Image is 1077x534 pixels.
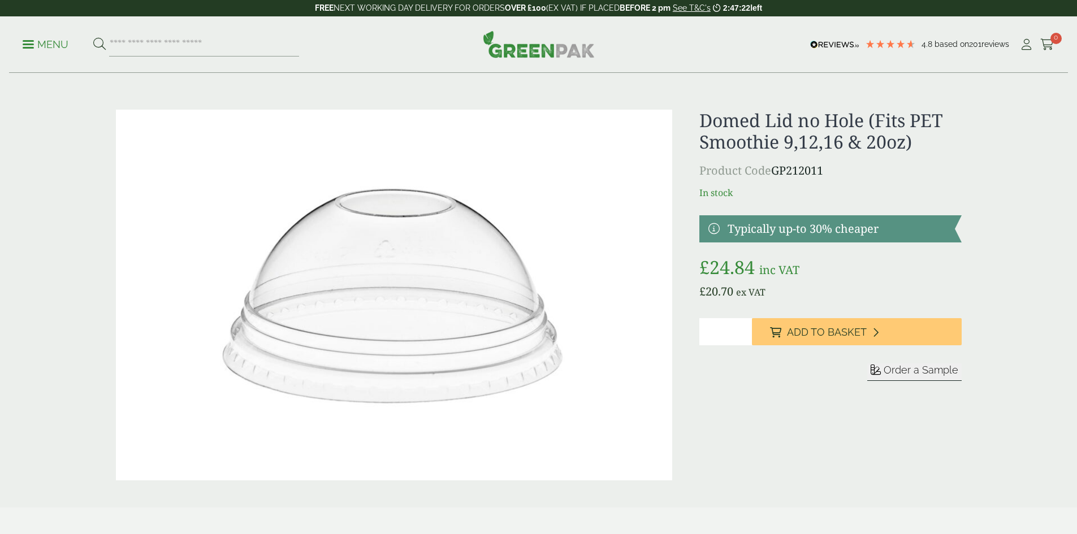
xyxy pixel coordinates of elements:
img: Domed Lid No Hole (Fits PET Smoothie 9,12,16 & 20oz) 0 [116,110,673,480]
span: £ [699,284,706,299]
p: In stock [699,186,961,199]
span: inc VAT [759,262,799,277]
h1: Domed Lid no Hole (Fits PET Smoothie 9,12,16 & 20oz) [699,110,961,153]
bdi: 24.84 [699,255,755,279]
span: £ [699,255,710,279]
bdi: 20.70 [699,284,733,299]
span: 4.8 [922,40,935,49]
button: Add to Basket [752,318,962,345]
i: My Account [1019,39,1033,50]
span: 2:47:22 [723,3,750,12]
i: Cart [1040,39,1054,50]
strong: OVER £100 [505,3,546,12]
div: 4.79 Stars [865,39,916,49]
span: ex VAT [736,286,765,298]
img: REVIEWS.io [810,41,859,49]
span: 201 [969,40,981,49]
span: reviews [981,40,1009,49]
span: Product Code [699,163,771,178]
span: Add to Basket [787,326,867,338]
a: See T&C's [673,3,711,12]
strong: FREE [315,3,334,12]
img: GreenPak Supplies [483,31,595,58]
strong: BEFORE 2 pm [620,3,671,12]
a: Menu [23,38,68,49]
span: 0 [1050,33,1062,44]
span: Order a Sample [884,364,958,376]
p: Menu [23,38,68,51]
button: Order a Sample [867,363,962,381]
span: left [750,3,762,12]
a: 0 [1040,36,1054,53]
p: GP212011 [699,162,961,179]
span: Based on [935,40,969,49]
